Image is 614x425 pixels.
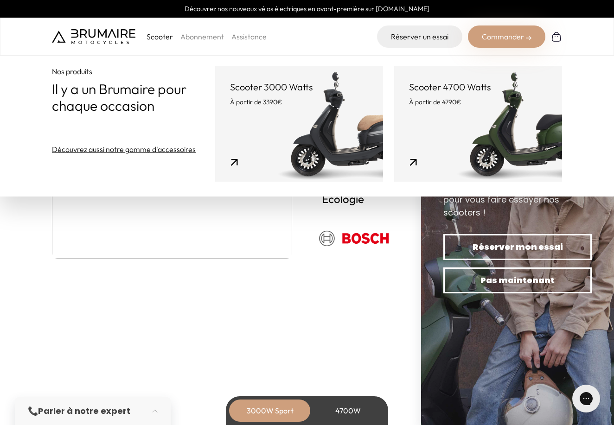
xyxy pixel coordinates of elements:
img: Brumaire Motocycles [52,29,135,44]
p: À partir de 3390€ [230,97,368,107]
p: À partir de 4790€ [409,97,547,107]
img: right-arrow-2.png [526,35,531,41]
a: Découvrez aussi notre gamme d'accessoires [52,144,196,155]
a: Scooter 4700 Watts À partir de 4790€ [394,66,562,182]
div: 4700W [311,400,385,422]
a: Scooter 3000 Watts À partir de 3390€ [215,66,383,182]
a: Abonnement [180,32,224,41]
a: Réserver un essai [377,25,462,48]
div: 3000W Sport [233,400,307,422]
img: Logo Bosch [311,219,399,256]
p: Scooter [147,31,173,42]
h3: Écologie [322,191,562,206]
p: Il y a un Brumaire pour chaque occasion [52,81,215,114]
iframe: Gorgias live chat messenger [568,381,605,416]
img: Panier [551,31,562,42]
p: Scooter 3000 Watts [230,81,368,94]
div: Commander [468,25,545,48]
p: Nos produits [52,66,215,77]
p: Scooter 4700 Watts [409,81,547,94]
a: Assistance [231,32,267,41]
